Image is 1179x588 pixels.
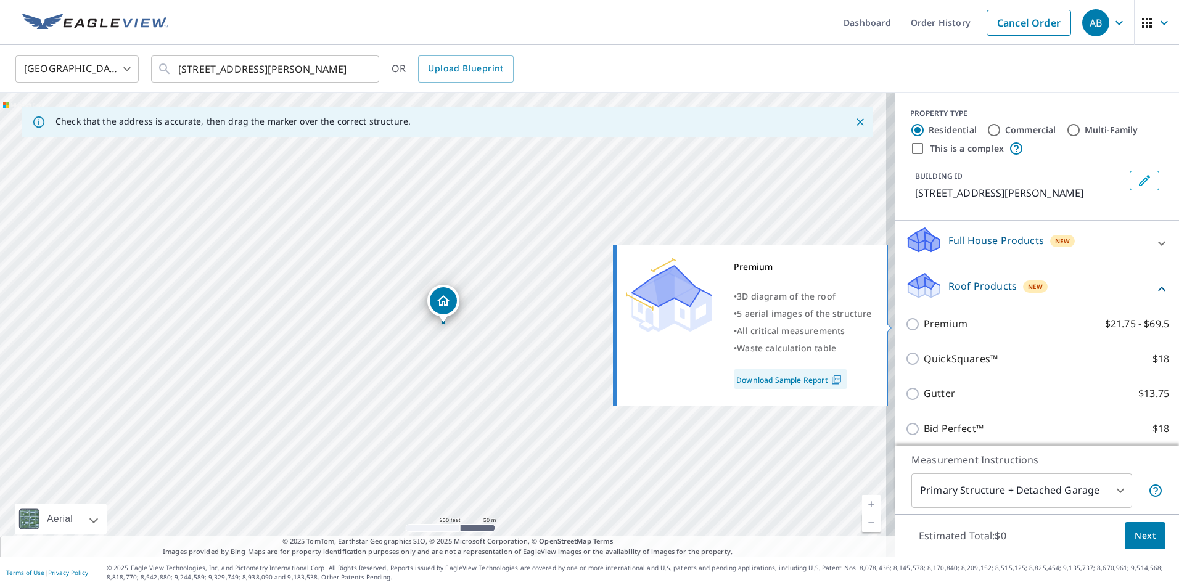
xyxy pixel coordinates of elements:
[626,258,712,332] img: Premium
[1028,282,1043,292] span: New
[915,171,963,181] p: BUILDING ID
[905,271,1169,306] div: Roof ProductsNew
[43,504,76,534] div: Aerial
[734,369,847,389] a: Download Sample Report
[593,536,614,545] a: Terms
[734,322,872,340] div: •
[1130,171,1159,190] button: Edit building 1
[915,186,1125,200] p: [STREET_ADDRESS][PERSON_NAME]
[1138,386,1169,401] p: $13.75
[734,258,872,276] div: Premium
[1135,528,1156,544] span: Next
[862,513,881,532] a: Current Level 17, Zoom Out
[6,569,88,576] p: |
[929,124,977,136] label: Residential
[539,536,591,545] a: OpenStreetMap
[734,340,872,357] div: •
[924,316,967,332] p: Premium
[1085,124,1138,136] label: Multi-Family
[852,114,868,130] button: Close
[987,10,1071,36] a: Cancel Order
[1148,483,1163,498] span: Your report will include the primary structure and a detached garage if one exists.
[1005,124,1056,136] label: Commercial
[737,342,836,354] span: Waste calculation table
[428,61,503,76] span: Upload Blueprint
[15,504,107,534] div: Aerial
[911,452,1163,467] p: Measurement Instructions
[22,14,168,32] img: EV Logo
[911,473,1132,508] div: Primary Structure + Detached Garage
[909,522,1016,549] p: Estimated Total: $0
[1082,9,1109,36] div: AB
[1152,351,1169,367] p: $18
[924,386,955,401] p: Gutter
[418,55,513,83] a: Upload Blueprint
[6,568,44,577] a: Terms of Use
[737,325,845,337] span: All critical measurements
[55,116,411,127] p: Check that the address is accurate, then drag the marker over the correct structure.
[862,495,881,513] a: Current Level 17, Zoom In
[1105,316,1169,332] p: $21.75 - $69.5
[910,108,1164,119] div: PROPERTY TYPE
[1152,421,1169,436] p: $18
[924,421,984,436] p: Bid Perfect™
[734,288,872,305] div: •
[828,374,845,385] img: Pdf Icon
[15,52,139,86] div: [GEOGRAPHIC_DATA]
[107,563,1173,582] p: © 2025 Eagle View Technologies, Inc. and Pictometry International Corp. All Rights Reserved. Repo...
[737,308,871,319] span: 5 aerial images of the structure
[948,233,1044,248] p: Full House Products
[737,290,836,302] span: 3D diagram of the roof
[905,226,1169,261] div: Full House ProductsNew
[948,279,1017,293] p: Roof Products
[282,536,614,547] span: © 2025 TomTom, Earthstar Geographics SIO, © 2025 Microsoft Corporation, ©
[427,285,459,323] div: Dropped pin, building 1, Residential property, 405 Cary Ave Cary, IL 60013
[1055,236,1070,246] span: New
[178,52,354,86] input: Search by address or latitude-longitude
[734,305,872,322] div: •
[392,55,514,83] div: OR
[1125,522,1165,550] button: Next
[930,142,1004,155] label: This is a complex
[48,568,88,577] a: Privacy Policy
[924,351,998,367] p: QuickSquares™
